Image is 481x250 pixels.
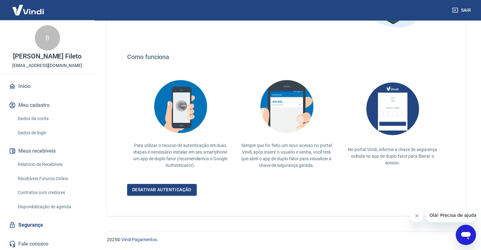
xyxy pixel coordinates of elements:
[127,184,197,196] a: Desativar autenticação
[8,79,87,93] a: Início
[149,76,212,137] img: explication-mfa2.908d58f25590a47144d3.png
[410,210,423,222] iframe: Fechar mensagem
[15,158,87,171] a: Relatório de Recebíveis
[15,172,87,185] a: Recebíveis Futuros Online
[456,225,476,245] iframe: Botão para abrir a janela de mensagens
[132,142,228,169] p: Para utilizar o recurso de autenticação em duas etapas é necessário instalar em seu smartphone um...
[426,208,476,222] iframe: Mensagem da empresa
[8,144,87,158] button: Meus recebíveis
[238,142,335,169] p: Sempre que for feito um novo acesso no portal Vindi, após inserir o usuário e senha, você terá qu...
[344,146,441,166] p: No portal Vindi, informe a chave de segurança exibida no app de duplo fator para liberar o acesso.
[15,186,87,199] a: Contratos com credores
[15,126,87,139] a: Dados de login
[8,218,87,232] a: Segurança
[15,112,87,125] a: Dados da conta
[15,200,87,213] a: Disponibilização de agenda
[451,4,473,16] button: Sair
[361,76,424,141] img: AUbNX1O5CQAAAABJRU5ErkJggg==
[13,53,82,60] p: [PERSON_NAME] Fileto
[4,4,53,9] span: Olá! Precisa de ajuda?
[12,62,82,69] p: [EMAIL_ADDRESS][DOMAIN_NAME]
[8,0,49,20] img: Vindi
[121,237,157,242] a: Vindi Pagamentos
[107,236,466,243] p: 2025 ©
[35,25,60,51] div: B
[127,53,446,61] h4: Como funciona
[255,76,318,137] img: explication-mfa3.c449ef126faf1c3e3bb9.png
[8,98,87,112] button: Meu cadastro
